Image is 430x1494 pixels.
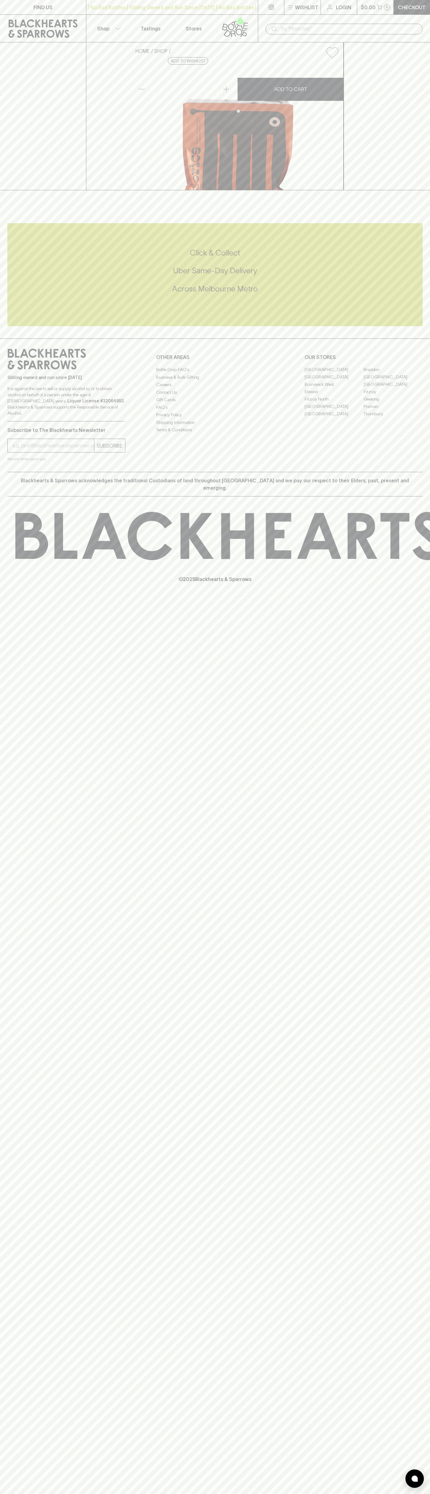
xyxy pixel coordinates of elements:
p: Blackhearts & Sparrows acknowledges the traditional Custodians of land throughout [GEOGRAPHIC_DAT... [12,477,418,492]
p: We will never spam you [7,456,125,462]
img: bubble-icon [412,1476,418,1482]
p: OTHER AREAS [156,354,274,361]
button: Add to wishlist [324,45,341,61]
a: Thornbury [364,410,423,417]
p: It is against the law to sell or supply alcohol to, or to obtain alcohol on behalf of a person un... [7,385,125,416]
input: e.g. jane@blackheartsandsparrows.com.au [12,441,94,451]
input: Try "Pinot noir" [280,24,418,34]
a: HOME [136,48,150,54]
img: 31094.png [131,63,343,190]
a: Brunswick West [305,381,364,388]
a: Bottle Drop FAQ's [156,366,274,373]
a: Prahran [364,403,423,410]
p: FIND US [34,4,53,11]
p: Checkout [398,4,426,11]
a: [GEOGRAPHIC_DATA] [305,373,364,381]
a: Geelong [364,395,423,403]
button: ADD TO CART [238,78,344,101]
a: SHOP [154,48,168,54]
a: Privacy Policy [156,411,274,419]
button: Add to wishlist [168,57,208,65]
a: [GEOGRAPHIC_DATA] [364,381,423,388]
p: Tastings [141,25,160,32]
a: Contact Us [156,389,274,396]
a: [GEOGRAPHIC_DATA] [305,410,364,417]
a: Fitzroy [364,388,423,395]
p: SUBSCRIBE [97,442,123,449]
a: Fitzroy North [305,395,364,403]
a: [GEOGRAPHIC_DATA] [364,373,423,381]
a: Stores [172,15,215,42]
a: Terms & Conditions [156,426,274,434]
a: Careers [156,381,274,389]
a: [GEOGRAPHIC_DATA] [305,403,364,410]
a: FAQ's [156,404,274,411]
a: Elwood [305,388,364,395]
h5: Uber Same-Day Delivery [7,266,423,276]
p: Wishlist [295,4,318,11]
a: [GEOGRAPHIC_DATA] [305,366,364,373]
a: Shipping Information [156,419,274,426]
p: 0 [386,6,388,9]
h5: Click & Collect [7,248,423,258]
button: Shop [86,15,129,42]
button: SUBSCRIBE [94,439,125,452]
a: Braddon [364,366,423,373]
a: Tastings [129,15,172,42]
p: Stores [186,25,202,32]
a: Business & Bulk Gifting [156,373,274,381]
p: Subscribe to The Blackhearts Newsletter [7,426,125,434]
p: Sibling owned and run since [DATE] [7,374,125,381]
p: Shop [97,25,109,32]
h5: Across Melbourne Metro [7,284,423,294]
p: OUR STORES [305,354,423,361]
p: ADD TO CART [274,85,307,93]
p: $0.00 [361,4,376,11]
a: Gift Cards [156,396,274,404]
div: Call to action block [7,223,423,326]
p: Login [336,4,351,11]
strong: Liquor License #32064953 [67,398,124,403]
